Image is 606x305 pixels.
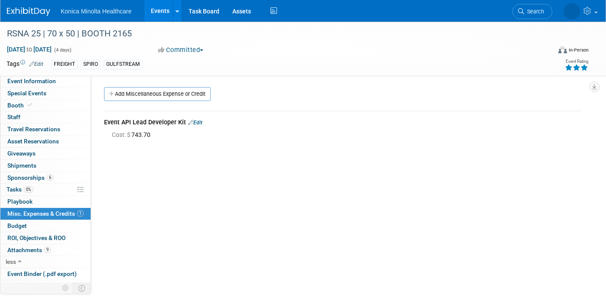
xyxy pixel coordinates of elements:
span: Search [524,8,544,15]
span: to [25,46,33,53]
div: SPIRO [81,60,101,69]
a: ROI, Objectives & ROO [0,232,91,244]
div: Event API Lead Developer Kit [104,118,582,128]
span: Event Information [7,78,56,84]
img: Annette O'Mahoney [564,3,580,19]
span: Shipments [7,162,36,169]
span: Travel Reservations [7,126,60,133]
td: Personalize Event Tab Strip [58,282,73,294]
div: FREIGHT [51,60,78,69]
a: less [0,256,91,268]
span: 6 [47,174,53,181]
a: Misc. Expenses & Credits1 [0,208,91,220]
span: Asset Reservations [7,138,59,145]
td: Toggle Event Tabs [73,282,91,294]
span: Special Events [7,90,46,97]
a: Asset Reservations [0,136,91,147]
i: Booth reservation complete [28,103,32,107]
span: Event Binder (.pdf export) [7,270,77,277]
div: GULFSTREAM [104,60,143,69]
button: Committed [155,45,207,55]
div: In-Person [568,47,589,53]
span: [DATE] [DATE] [7,45,52,53]
span: Attachments [7,247,51,253]
span: Giveaways [7,150,36,157]
span: Booth [7,102,34,109]
span: (4 days) [53,47,72,53]
a: Giveaways [0,148,91,159]
a: Budget [0,220,91,232]
a: Search [512,4,552,19]
span: ROI, Objectives & ROO [7,234,65,241]
div: Event Format [502,45,589,58]
span: less [6,258,16,265]
span: 0% [24,186,33,193]
span: Cost: $ [112,131,131,138]
a: Event Information [0,75,91,87]
a: Booth [0,100,91,111]
span: Tasks [7,186,33,193]
span: 9 [44,247,51,253]
a: Edit [29,61,43,67]
a: Attachments9 [0,244,91,256]
a: Special Events [0,88,91,99]
a: Shipments [0,160,91,172]
td: Tags [7,59,43,69]
span: Budget [7,222,27,229]
a: Staff [0,111,91,123]
span: Sponsorships [7,174,53,181]
img: Format-Inperson.png [558,46,567,53]
span: Konica Minolta Healthcare [61,8,131,15]
a: Playbook [0,196,91,208]
a: Add Miscellaneous Expense or Credit [104,87,211,101]
div: RSNA 25 | 70 x 50 | BOOTH 2165 [4,26,539,42]
a: Edit [188,120,202,126]
a: Sponsorships6 [0,172,91,184]
a: Travel Reservations [0,123,91,135]
a: Event Binder (.pdf export) [0,268,91,280]
span: Playbook [7,198,33,205]
div: Event Rating [565,59,588,64]
span: 743.70 [112,131,154,138]
span: Staff [7,114,20,120]
img: ExhibitDay [7,7,50,16]
span: 1 [77,210,84,217]
span: Misc. Expenses & Credits [7,210,84,217]
a: Tasks0% [0,184,91,195]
